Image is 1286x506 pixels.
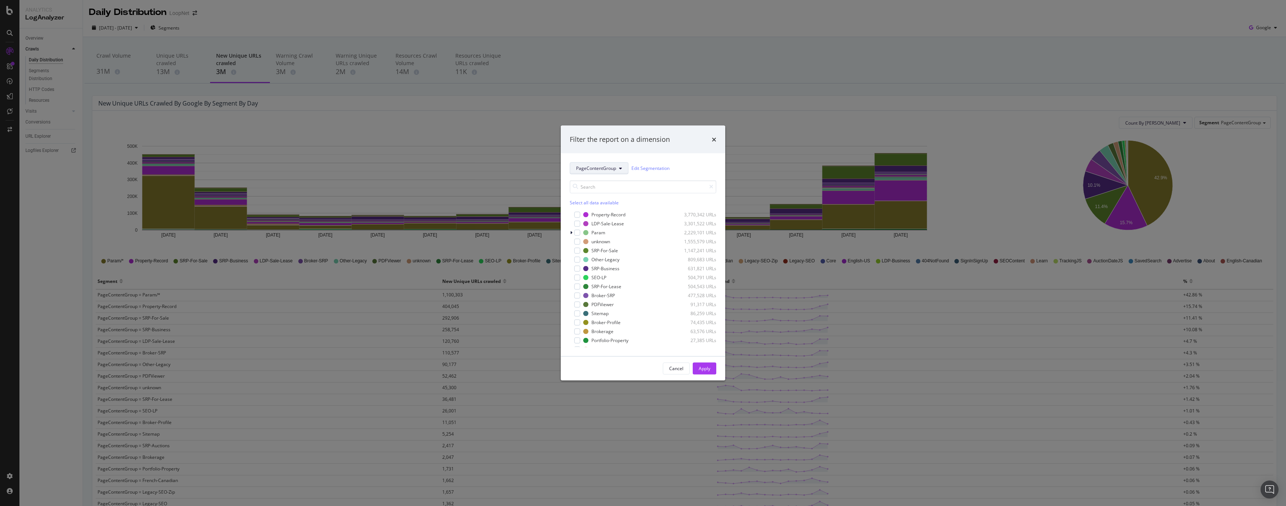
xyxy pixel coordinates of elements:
[570,180,716,193] input: Search
[680,220,716,227] div: 3,301,522 URLs
[1261,481,1279,499] div: Open Intercom Messenger
[669,365,683,372] div: Cancel
[561,126,725,381] div: modal
[570,199,716,205] div: Select all data available
[591,256,619,263] div: Other-Legacy
[680,256,716,263] div: 809,683 URLs
[680,274,716,281] div: 504,791 URLs
[680,211,716,218] div: 3,770,342 URLs
[631,164,670,172] a: Edit Segmentation
[693,362,716,374] button: Apply
[680,283,716,290] div: 504,543 URLs
[591,328,613,335] div: Brokerage
[680,301,716,308] div: 91,317 URLs
[699,365,710,372] div: Apply
[680,337,716,344] div: 27,385 URLs
[680,328,716,335] div: 63,576 URLs
[591,247,618,254] div: SRP-For-Sale
[680,292,716,299] div: 477,528 URLs
[680,265,716,272] div: 631,821 URLs
[591,283,621,290] div: SRP-For-Lease
[591,301,614,308] div: PDFViewer
[591,310,609,317] div: Sitemap
[712,135,716,144] div: times
[663,362,690,374] button: Cancel
[591,337,628,344] div: Portfolio-Property
[591,211,625,218] div: Property-Record
[591,319,621,326] div: Broker-Profile
[591,265,619,272] div: SRP-Business
[570,135,670,144] div: Filter the report on a dimension
[680,346,716,353] div: 23,429 URLs
[576,165,616,171] span: PageContentGroup
[591,292,615,299] div: Broker-SRP
[680,238,716,245] div: 1,555,579 URLs
[680,247,716,254] div: 1,147,241 URLs
[591,274,606,281] div: SEO-LP
[680,310,716,317] div: 86,259 URLs
[570,162,628,174] button: PageContentGroup
[591,220,624,227] div: LDP-Sale-Lease
[680,229,716,236] div: 2,229,101 URLs
[591,238,610,245] div: unknown
[591,346,627,353] div: French-Canadian
[591,229,605,236] div: Param
[680,319,716,326] div: 74,435 URLs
